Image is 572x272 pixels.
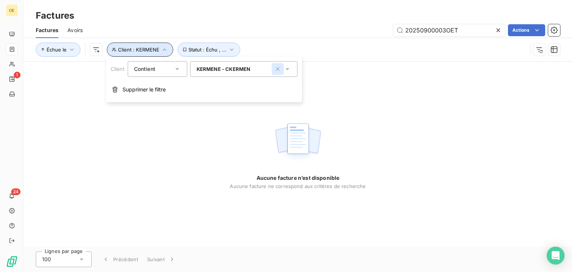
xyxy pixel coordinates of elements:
[98,251,143,267] button: Précédent
[36,9,74,22] h3: Factures
[134,66,155,72] span: Contient
[106,81,302,98] button: Supprimer le filtre
[6,4,18,16] div: OE
[393,24,505,36] input: Rechercher
[14,72,20,78] span: 1
[107,43,173,57] button: Client : KERMENE
[508,24,545,36] button: Actions
[230,183,366,189] span: Aucune facture ne correspond aux critères de recherche
[36,43,80,57] button: Échue le
[257,174,340,182] span: Aucune facture n’est disponible
[47,47,67,53] span: Échue le
[118,47,159,53] span: Client : KERMENE
[67,26,83,34] span: Avoirs
[274,119,322,165] img: empty state
[178,43,241,57] button: Statut : Échu , ...
[123,86,166,93] span: Supprimer le filtre
[11,188,20,195] span: 24
[6,256,18,268] img: Logo LeanPay
[197,66,251,72] span: KERMENE - CKERMEN
[547,247,565,265] div: Open Intercom Messenger
[42,256,51,263] span: 100
[111,66,125,72] span: Client
[36,26,58,34] span: Factures
[188,47,226,53] span: Statut : Échu , ...
[143,251,180,267] button: Suivant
